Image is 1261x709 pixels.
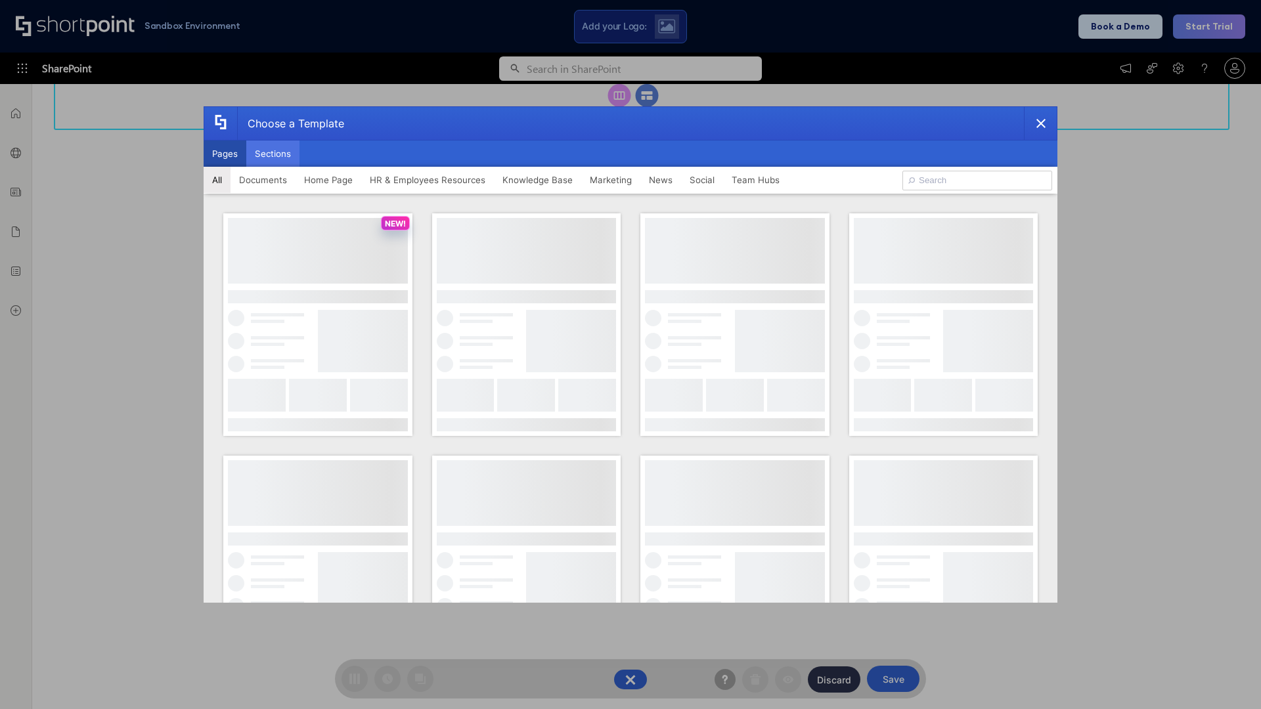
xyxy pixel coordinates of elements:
button: News [640,167,681,193]
div: template selector [204,106,1057,603]
button: Knowledge Base [494,167,581,193]
iframe: Chat Widget [1195,646,1261,709]
button: Team Hubs [723,167,788,193]
button: Documents [231,167,296,193]
button: All [204,167,231,193]
input: Search [902,171,1052,190]
button: Social [681,167,723,193]
p: NEW! [385,219,406,228]
div: Choose a Template [237,107,344,140]
button: Pages [204,140,246,167]
button: Sections [246,140,299,167]
button: Marketing [581,167,640,193]
button: HR & Employees Resources [361,167,494,193]
button: Home Page [296,167,361,193]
